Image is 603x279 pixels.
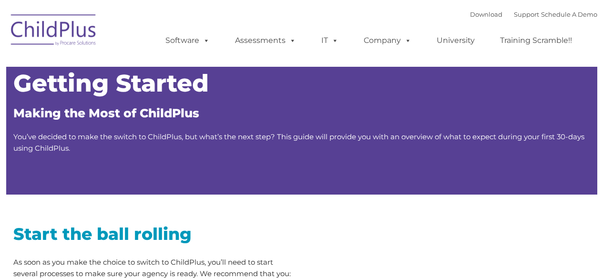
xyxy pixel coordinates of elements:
a: IT [312,31,348,50]
img: ChildPlus by Procare Solutions [6,8,102,55]
a: Software [156,31,219,50]
a: Training Scramble!! [491,31,582,50]
a: Assessments [225,31,306,50]
font: | [470,10,597,18]
span: Getting Started [13,69,209,98]
span: You’ve decided to make the switch to ChildPlus, but what’s the next step? This guide will provide... [13,132,584,153]
a: Company [354,31,421,50]
a: Schedule A Demo [541,10,597,18]
h2: Start the ball rolling [13,223,295,245]
a: Download [470,10,502,18]
a: Support [514,10,539,18]
a: University [427,31,484,50]
span: Making the Most of ChildPlus [13,106,199,120]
